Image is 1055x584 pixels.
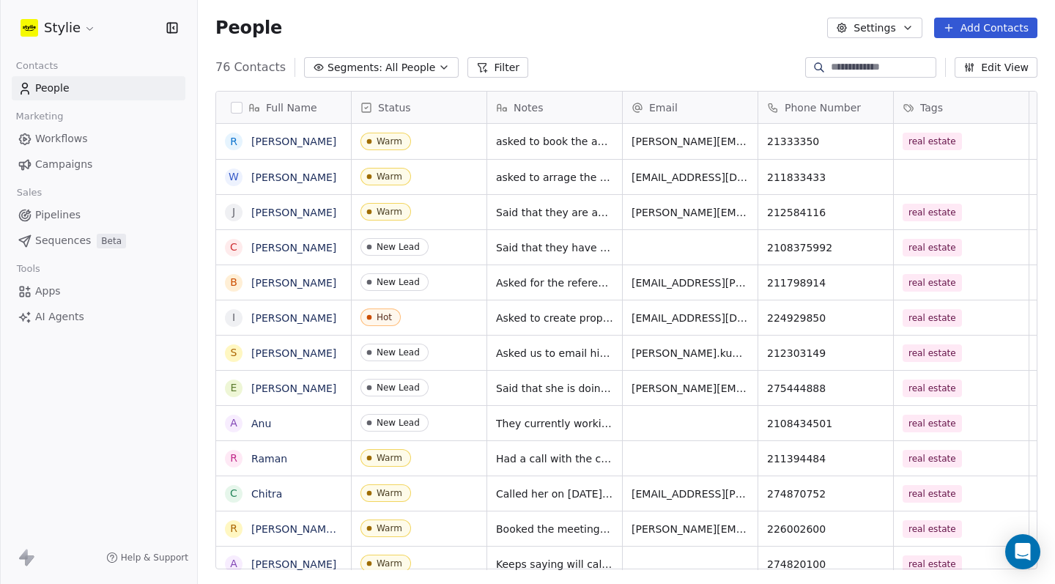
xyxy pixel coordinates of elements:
a: Workflows [12,127,185,151]
div: New Lead [377,277,420,287]
span: 211798914 [767,276,884,290]
div: grid [216,124,352,570]
div: Warm [377,523,402,533]
div: New Lead [377,382,420,393]
span: Tags [920,100,943,115]
div: E [231,380,237,396]
a: Campaigns [12,152,185,177]
span: Pipelines [35,207,81,223]
a: Chitra [251,488,282,500]
span: [EMAIL_ADDRESS][PERSON_NAME][DOMAIN_NAME] [632,487,749,501]
div: R [230,134,237,149]
span: 2108434501 [767,416,884,431]
span: Tools [10,258,46,280]
span: Stylie [44,18,81,37]
button: Stylie [18,15,99,40]
a: [PERSON_NAME] [251,171,336,183]
span: AI Agents [35,309,84,325]
span: [PERSON_NAME][EMAIL_ADDRESS][PERSON_NAME][DOMAIN_NAME] [632,381,749,396]
span: real estate [903,239,962,256]
span: real estate [903,485,962,503]
span: Campaigns [35,157,92,172]
span: real estate [903,274,962,292]
span: [EMAIL_ADDRESS][DOMAIN_NAME] [632,311,749,325]
div: New Lead [377,347,420,358]
span: 212584116 [767,205,884,220]
span: People [35,81,70,96]
span: Notes [514,100,543,115]
span: They currently working with them but he said if they wrap up with them they will get in touch. So... [496,416,613,431]
span: [PERSON_NAME].kumar@emeraldrealty.-[URL] [632,346,749,361]
div: Phone Number [758,92,893,123]
div: C [230,240,237,255]
span: 274870752 [767,487,884,501]
span: Email [649,100,678,115]
a: [PERSON_NAME] [251,242,336,254]
span: real estate [903,555,962,573]
span: 224929850 [767,311,884,325]
span: Workflows [35,131,88,147]
span: [EMAIL_ADDRESS][DOMAIN_NAME] [632,170,749,185]
a: [PERSON_NAME] [251,207,336,218]
span: Marketing [10,106,70,127]
div: Warm [377,453,402,463]
span: Segments: [327,60,382,75]
span: Beta [97,234,126,248]
span: [PERSON_NAME][EMAIL_ADDRESS][PERSON_NAME][DOMAIN_NAME] [632,134,749,149]
span: Asked us to email him. Check on him after.emailed to him info.check in a couple of days [496,346,613,361]
span: asked to book the appointment for him [DATE] 10 am [496,134,613,149]
div: A [230,415,237,431]
span: People [215,17,282,39]
div: Warm [377,136,402,147]
a: Anu [251,418,271,429]
div: W [229,169,239,185]
a: [PERSON_NAME] [251,347,336,359]
span: Contacts [10,55,64,77]
div: B [230,275,237,290]
span: [PERSON_NAME][EMAIL_ADDRESS][DOMAIN_NAME] [632,522,749,536]
span: All People [385,60,435,75]
button: Edit View [955,57,1037,78]
span: 212303149 [767,346,884,361]
img: stylie-square-yellow.svg [21,19,38,37]
a: People [12,76,185,100]
span: Said that she is doing tryal and committed to one of the company but she will be goo with us chec... [496,381,613,396]
div: A [230,556,237,572]
a: Raman [251,453,287,465]
span: Said that they are away,asked if we can do sometime next week. [496,205,613,220]
span: Called her on [DATE] she said she will look at the [DEMOGRAPHIC_DATA] first [496,487,613,501]
a: AI Agents [12,305,185,329]
span: 211833433 [767,170,884,185]
span: Apps [35,284,61,299]
span: 21333350 [767,134,884,149]
span: 226002600 [767,522,884,536]
div: Notes [487,92,622,123]
a: Help & Support [106,552,188,563]
div: r [230,521,237,536]
a: [PERSON_NAME] and Vish [251,523,384,535]
div: S [231,345,237,361]
a: [PERSON_NAME] [251,382,336,394]
span: Sequences [35,233,91,248]
div: C [230,486,237,501]
span: real estate [903,415,962,432]
span: Asked to create proposal for him.very interested [496,311,613,325]
div: Warm [377,488,402,498]
span: Status [378,100,411,115]
span: real estate [903,450,962,467]
span: asked to arrage the meeting not week and contact him [DATE] [496,170,613,185]
div: Warm [377,207,402,217]
div: Tags [894,92,1029,123]
span: Keeps saying will call back, I think she's being flaky.she said not for now.. keep checking on he... [496,557,613,572]
a: [PERSON_NAME] [251,558,336,570]
a: SequencesBeta [12,229,185,253]
span: real estate [903,344,962,362]
span: [EMAIL_ADDRESS][PERSON_NAME][DOMAIN_NAME] [632,276,749,290]
span: [PERSON_NAME][EMAIL_ADDRESS][PERSON_NAME][DOMAIN_NAME] [632,205,749,220]
div: R [230,451,237,466]
span: 274820100 [767,557,884,572]
span: real estate [903,309,962,327]
div: Open Intercom Messenger [1005,534,1040,569]
span: Phone Number [785,100,861,115]
div: J [232,204,235,220]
